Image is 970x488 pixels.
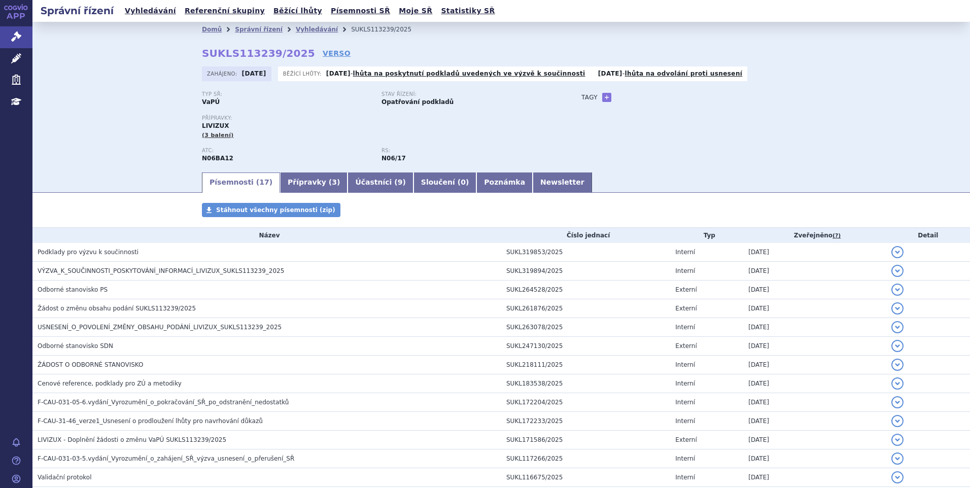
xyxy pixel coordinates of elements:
td: SUKL116675/2025 [501,468,670,487]
a: Správní řízení [235,26,283,33]
td: [DATE] [743,412,886,431]
abbr: (?) [833,232,841,239]
td: [DATE] [743,262,886,281]
th: Detail [886,228,970,243]
td: [DATE] [743,468,886,487]
button: detail [891,359,904,371]
td: SUKL263078/2025 [501,318,670,337]
a: Písemnosti (17) [202,172,280,193]
button: detail [891,434,904,446]
a: Přípravky (3) [280,172,348,193]
span: Externí [675,305,697,312]
a: lhůta na poskytnutí podkladů uvedených ve výzvě k součinnosti [353,70,585,77]
span: 17 [259,178,269,186]
a: Vyhledávání [122,4,179,18]
span: F-CAU-031-03-5.vydání_Vyrozumění_o_zahájení_SŘ_výzva_usnesení_o_přerušení_SŘ [38,455,294,462]
span: LIVIZUX - Doplnění žádosti o změnu VaPÚ SUKLS113239/2025 [38,436,226,443]
span: Interní [675,455,695,462]
a: Běžící lhůty [270,4,325,18]
td: SUKL172204/2025 [501,393,670,412]
span: Externí [675,286,697,293]
a: Referenční skupiny [182,4,268,18]
span: Validační protokol [38,474,92,481]
p: - [598,69,743,78]
td: SUKL218111/2025 [501,356,670,374]
span: Cenové reference, podklady pro ZÚ a metodiky [38,380,182,387]
td: [DATE] [743,356,886,374]
td: [DATE] [743,281,886,299]
h2: Správní řízení [32,4,122,18]
a: Sloučení (0) [413,172,476,193]
span: VÝZVA_K_SOUČINNOSTI_POSKYTOVÁNÍ_INFORMACÍ_LIVIZUX_SUKLS113239_2025 [38,267,284,274]
strong: VaPÚ [202,98,220,106]
strong: [DATE] [598,70,622,77]
p: ATC: [202,148,371,154]
span: Běžící lhůty: [283,69,324,78]
button: detail [891,471,904,483]
td: [DATE] [743,431,886,449]
th: Číslo jednací [501,228,670,243]
button: detail [891,302,904,315]
td: SUKL117266/2025 [501,449,670,468]
span: Interní [675,417,695,425]
a: Newsletter [533,172,592,193]
strong: [DATE] [326,70,351,77]
strong: [DATE] [242,70,266,77]
span: Podklady pro výzvu k součinnosti [38,249,138,256]
td: [DATE] [743,243,886,262]
a: Účastníci (9) [348,172,413,193]
button: detail [891,452,904,465]
td: SUKL171586/2025 [501,431,670,449]
p: - [326,69,585,78]
strong: SUKLS113239/2025 [202,47,315,59]
strong: lisdexamfetamin [382,155,406,162]
span: Interní [675,380,695,387]
a: Statistiky SŘ [438,4,498,18]
span: Interní [675,399,695,406]
span: USNESENÍ_O_POVOLENÍ_ZMĚNY_OBSAHU_PODÁNÍ_LIVIZUX_SUKLS113239_2025 [38,324,282,331]
p: Přípravky: [202,115,561,121]
td: [DATE] [743,337,886,356]
td: SUKL319853/2025 [501,243,670,262]
td: SUKL183538/2025 [501,374,670,393]
td: SUKL261876/2025 [501,299,670,318]
li: SUKLS113239/2025 [351,22,425,37]
td: [DATE] [743,449,886,468]
span: 9 [398,178,403,186]
a: Moje SŘ [396,4,435,18]
span: Odborné stanovisko PS [38,286,108,293]
a: VERSO [323,48,351,58]
td: [DATE] [743,374,886,393]
button: detail [891,284,904,296]
a: Vyhledávání [296,26,338,33]
span: Žádost o změnu obsahu podání SUKLS113239/2025 [38,305,196,312]
td: SUKL247130/2025 [501,337,670,356]
button: detail [891,415,904,427]
span: 3 [332,178,337,186]
button: detail [891,246,904,258]
strong: Opatřování podkladů [382,98,454,106]
span: (3 balení) [202,132,234,138]
strong: LISDEXAMFETAMIN [202,155,233,162]
button: detail [891,265,904,277]
a: Domů [202,26,222,33]
span: Stáhnout všechny písemnosti (zip) [216,206,335,214]
span: LIVIZUX [202,122,229,129]
span: Interní [675,324,695,331]
th: Název [32,228,501,243]
span: Zahájeno: [207,69,239,78]
span: Externí [675,342,697,350]
a: Poznámka [476,172,533,193]
span: Odborné stanovisko SDN [38,342,113,350]
a: + [602,93,611,102]
a: Stáhnout všechny písemnosti (zip) [202,203,340,217]
p: RS: [382,148,551,154]
td: SUKL264528/2025 [501,281,670,299]
td: [DATE] [743,318,886,337]
th: Typ [670,228,743,243]
th: Zveřejněno [743,228,886,243]
span: Interní [675,249,695,256]
button: detail [891,377,904,390]
span: Interní [675,361,695,368]
td: [DATE] [743,393,886,412]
